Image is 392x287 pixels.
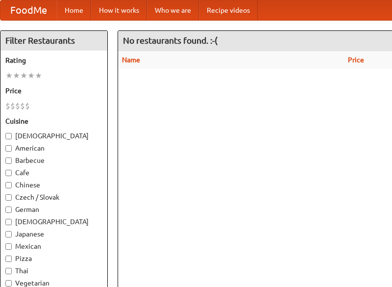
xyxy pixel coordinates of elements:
a: Who we are [147,0,199,20]
input: Chinese [5,182,12,188]
li: ★ [35,70,42,81]
label: American [5,143,102,153]
input: [DEMOGRAPHIC_DATA] [5,133,12,139]
input: Japanese [5,231,12,237]
label: Pizza [5,254,102,263]
h4: Filter Restaurants [0,31,107,51]
input: Czech / Slovak [5,194,12,201]
li: $ [20,101,25,111]
li: $ [25,101,30,111]
input: Barbecue [5,157,12,164]
li: ★ [13,70,20,81]
li: $ [10,101,15,111]
ng-pluralize: No restaurants found. :-( [123,36,218,45]
h5: Cuisine [5,116,102,126]
input: [DEMOGRAPHIC_DATA] [5,219,12,225]
label: Mexican [5,241,102,251]
label: [DEMOGRAPHIC_DATA] [5,131,102,141]
li: $ [15,101,20,111]
input: American [5,145,12,152]
input: Pizza [5,256,12,262]
input: German [5,207,12,213]
label: [DEMOGRAPHIC_DATA] [5,217,102,227]
label: Czech / Slovak [5,192,102,202]
label: German [5,205,102,214]
label: Cafe [5,168,102,178]
label: Thai [5,266,102,276]
a: Name [122,56,140,64]
h5: Price [5,86,102,96]
a: How it works [91,0,147,20]
li: ★ [27,70,35,81]
input: Mexican [5,243,12,250]
input: Vegetarian [5,280,12,287]
h5: Rating [5,55,102,65]
label: Barbecue [5,156,102,165]
input: Thai [5,268,12,274]
a: FoodMe [0,0,57,20]
li: ★ [5,70,13,81]
input: Cafe [5,170,12,176]
li: $ [5,101,10,111]
li: ★ [20,70,27,81]
a: Recipe videos [199,0,258,20]
a: Price [348,56,364,64]
a: Home [57,0,91,20]
label: Japanese [5,229,102,239]
label: Chinese [5,180,102,190]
